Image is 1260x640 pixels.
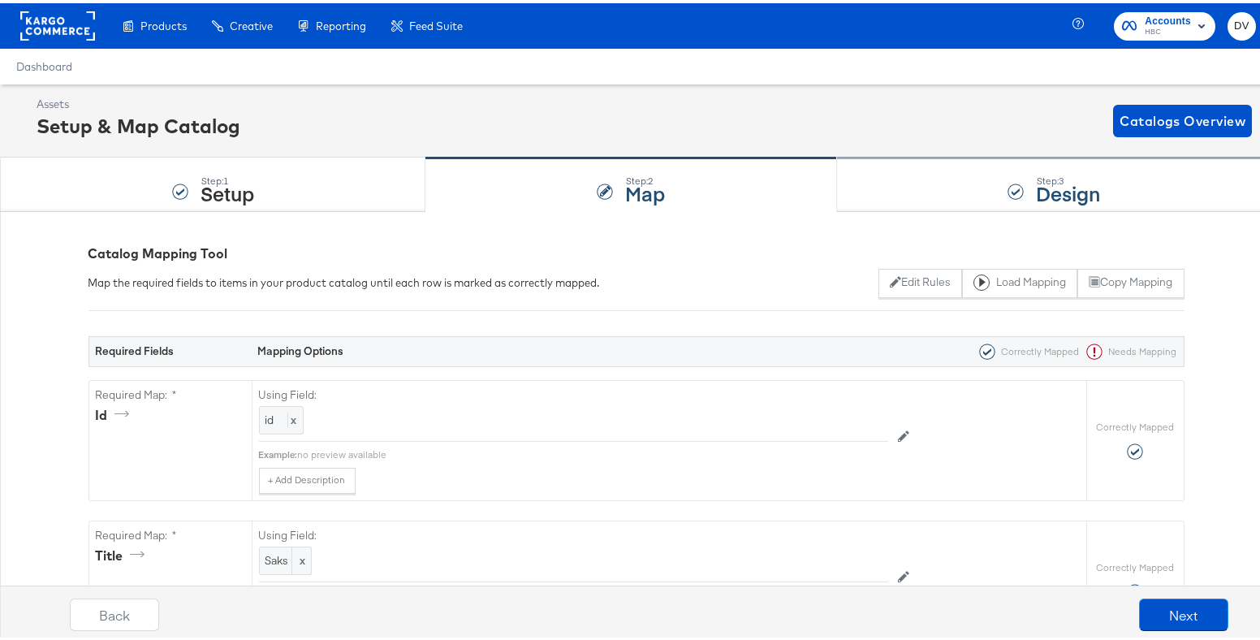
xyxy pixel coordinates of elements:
[96,384,245,400] label: Required Map: *
[70,595,159,628] button: Back
[140,16,187,29] span: Products
[96,403,135,422] div: id
[973,340,1080,357] div: Correctly Mapped
[287,409,297,424] span: x
[37,109,240,136] div: Setup & Map Catalog
[1139,595,1228,628] button: Next
[258,340,344,355] strong: Mapping Options
[16,57,72,70] a: Dashboard
[962,266,1077,295] button: Load Mapping
[259,384,888,400] label: Using Field:
[625,176,665,203] strong: Map
[201,176,254,203] strong: Setup
[298,445,888,458] div: no preview available
[409,16,463,29] span: Feed Suite
[259,525,888,540] label: Using Field:
[201,172,254,184] div: Step: 1
[1113,102,1252,134] button: Catalogs Overview
[1077,266,1184,295] button: Copy Mapping
[259,465,356,491] button: + Add Description
[1145,10,1191,27] span: Accounts
[1145,23,1191,36] span: HBC
[230,16,273,29] span: Creative
[1120,106,1245,129] span: Catalogs Overview
[96,340,175,355] strong: Required Fields
[37,93,240,109] div: Assets
[88,241,1184,260] div: Catalog Mapping Tool
[96,525,245,540] label: Required Map: *
[265,550,305,565] span: Saks
[625,172,665,184] div: Step: 2
[265,409,274,424] span: id
[1228,9,1256,37] button: DV
[88,272,600,288] div: Map the required fields to items in your product catalog until each row is marked as correctly ma...
[1234,14,1249,32] span: DV
[1036,176,1100,203] strong: Design
[878,266,962,295] button: Edit Rules
[1096,417,1174,430] label: Correctly Mapped
[96,543,150,562] div: title
[1096,558,1174,571] label: Correctly Mapped
[1036,172,1100,184] div: Step: 3
[291,544,311,571] span: x
[1080,340,1177,357] div: Needs Mapping
[316,16,366,29] span: Reporting
[259,445,298,458] div: Example:
[1114,9,1215,37] button: AccountsHBC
